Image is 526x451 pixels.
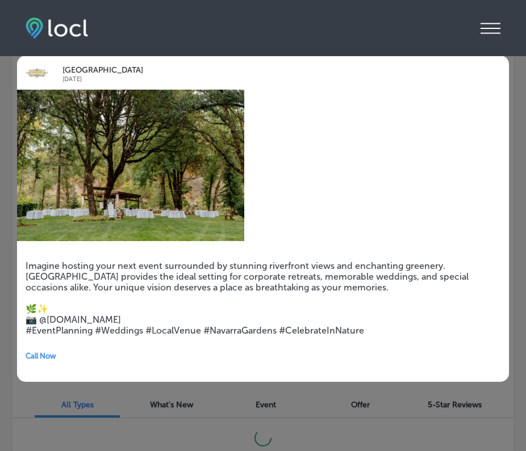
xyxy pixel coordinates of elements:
[26,18,88,39] img: fda3e92497d09a02dc62c9cd864e3231.png
[62,75,419,84] p: [DATE]
[62,66,419,75] p: [GEOGRAPHIC_DATA]
[17,90,244,241] img: 6c72d460-1239-404e-a9d2-b77b2b67aafaPre-Ceremony-27.jpg
[26,260,500,336] h5: Imagine hosting your next event surrounded by stunning riverfront views and enchanting greenery. ...
[26,352,56,360] span: Call Now
[26,61,48,84] img: logo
